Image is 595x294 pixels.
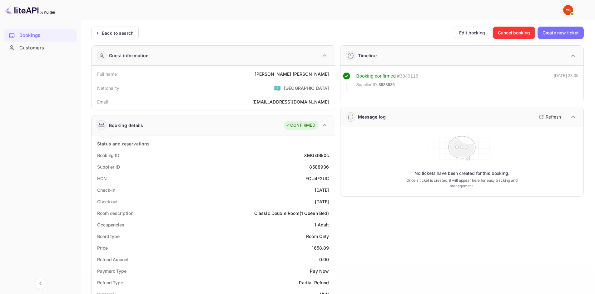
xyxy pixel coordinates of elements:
[397,73,418,80] div: # 3849118
[414,170,509,176] p: No tickets have been created for this booking.
[319,256,329,263] div: 0.00
[396,178,527,189] p: Once a ticket is created, it will appear here for easy tracking and management.
[546,114,561,120] p: Refresh
[493,27,535,39] button: Cancel booking
[379,82,395,88] span: 8588936
[97,187,115,193] div: Check-in
[554,73,578,91] div: [DATE] 23:35
[97,279,123,286] div: Refund Type
[97,99,108,105] div: Email
[299,279,329,286] div: Partial Refund
[314,221,329,228] div: 1 Adult
[97,85,120,91] div: Nationality
[109,52,149,59] div: Guest information
[97,140,150,147] div: Status and reservations
[97,245,108,251] div: Price
[97,175,107,182] div: HCN
[274,82,281,94] span: United States
[4,29,77,41] a: Bookings
[19,44,74,52] div: Customers
[285,122,315,129] div: CONFIRMED
[102,30,133,36] div: Back to search
[19,32,74,39] div: Bookings
[252,99,329,105] div: [EMAIL_ADDRESS][DOMAIN_NAME]
[315,198,329,205] div: [DATE]
[310,268,329,274] div: Pay Now
[97,210,133,216] div: Room description
[304,152,329,159] div: XMGxIBk0c
[254,210,329,216] div: Classic Double Room(1 Queen Bed)
[4,29,77,42] div: Bookings
[315,187,329,193] div: [DATE]
[5,5,55,15] img: LiteAPI logo
[97,268,126,274] div: Payment Type
[97,221,124,228] div: Occupancies
[356,73,396,80] div: Booking confirmed
[535,112,563,122] button: Refresh
[97,152,119,159] div: Booking ID
[97,233,120,240] div: Board type
[358,114,386,120] div: Message log
[97,256,129,263] div: Refund Amount
[4,42,77,54] div: Customers
[4,42,77,53] a: Customers
[97,198,118,205] div: Check out
[563,5,573,15] img: Yandex Support
[356,82,378,88] span: Supplier ID:
[305,175,329,182] div: FCU4F2UC
[97,71,117,77] div: Full name
[284,85,329,91] div: [GEOGRAPHIC_DATA]
[309,164,329,170] div: 8588936
[538,27,584,39] button: Create new ticket
[358,52,377,59] div: Timeline
[306,233,329,240] div: Room Only
[97,164,120,170] div: Supplier ID
[35,278,46,289] button: Collapse navigation
[454,27,490,39] button: Edit booking
[312,245,329,251] div: 1658.89
[109,122,143,129] div: Booking details
[255,71,329,77] div: [PERSON_NAME] [PERSON_NAME]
